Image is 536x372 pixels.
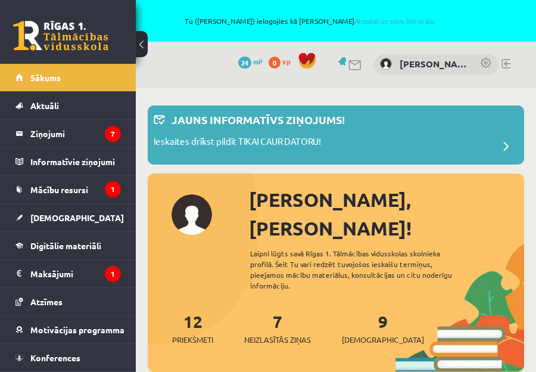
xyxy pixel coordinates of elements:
[15,288,121,315] a: Atzīmes
[30,148,121,175] legend: Informatīvie ziņojumi
[137,17,482,24] span: Tu ([PERSON_NAME]) ielogojies kā [PERSON_NAME]
[253,57,263,66] span: mP
[154,135,321,151] p: Ieskaites drīkst pildīt TIKAI CAUR DATORU!
[30,72,61,83] span: Sākums
[15,204,121,231] a: [DEMOGRAPHIC_DATA]
[15,316,121,343] a: Motivācijas programma
[172,334,213,346] span: Priekšmeti
[15,232,121,259] a: Digitālie materiāli
[400,57,468,71] a: [PERSON_NAME]
[282,57,290,66] span: xp
[105,181,121,197] i: 1
[250,248,476,291] div: Laipni lūgts savā Rīgas 1. Tālmācības vidusskolas skolnieka profilā. Šeit Tu vari redzēt tuvojošo...
[105,266,121,282] i: 1
[269,57,296,66] a: 0 xp
[105,126,121,142] i: 7
[30,120,121,147] legend: Ziņojumi
[15,148,121,175] a: Informatīvie ziņojumi1
[154,111,518,159] a: Jauns informatīvs ziņojums! Ieskaites drīkst pildīt TIKAI CAUR DATORU!
[244,334,311,346] span: Neizlasītās ziņas
[30,324,124,335] span: Motivācijas programma
[15,64,121,91] a: Sākums
[30,212,124,223] span: [DEMOGRAPHIC_DATA]
[238,57,263,66] a: 24 mP
[15,344,121,371] a: Konferences
[15,120,121,147] a: Ziņojumi7
[249,185,524,243] div: [PERSON_NAME], [PERSON_NAME]!
[30,100,59,111] span: Aktuāli
[13,21,108,51] a: Rīgas 1. Tālmācības vidusskola
[354,16,435,26] a: Atpakaļ uz savu lietotāju
[342,334,424,346] span: [DEMOGRAPHIC_DATA]
[30,352,80,363] span: Konferences
[342,311,424,346] a: 9[DEMOGRAPHIC_DATA]
[244,311,311,346] a: 7Neizlasītās ziņas
[15,92,121,119] a: Aktuāli
[30,260,121,287] legend: Maksājumi
[30,240,101,251] span: Digitālie materiāli
[238,57,251,69] span: 24
[30,296,63,307] span: Atzīmes
[15,260,121,287] a: Maksājumi1
[380,58,392,70] img: Rūta Spriņģe
[15,176,121,203] a: Mācību resursi
[172,111,345,128] p: Jauns informatīvs ziņojums!
[30,184,88,195] span: Mācību resursi
[269,57,281,69] span: 0
[172,311,213,346] a: 12Priekšmeti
